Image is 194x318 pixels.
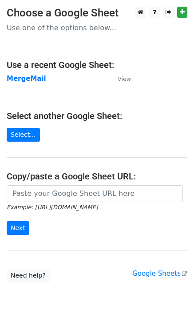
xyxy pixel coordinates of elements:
input: Paste your Google Sheet URL here [7,185,183,202]
a: MergeMail [7,75,46,83]
a: Need help? [7,269,50,282]
small: Example: [URL][DOMAIN_NAME] [7,204,98,211]
a: View [109,75,131,83]
h3: Choose a Google Sheet [7,7,187,20]
small: View [118,76,131,82]
a: Select... [7,128,40,142]
p: Use one of the options below... [7,23,187,32]
h4: Use a recent Google Sheet: [7,60,187,70]
h4: Select another Google Sheet: [7,111,187,121]
h4: Copy/paste a Google Sheet URL: [7,171,187,182]
a: Google Sheets [132,270,187,278]
input: Next [7,221,29,235]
